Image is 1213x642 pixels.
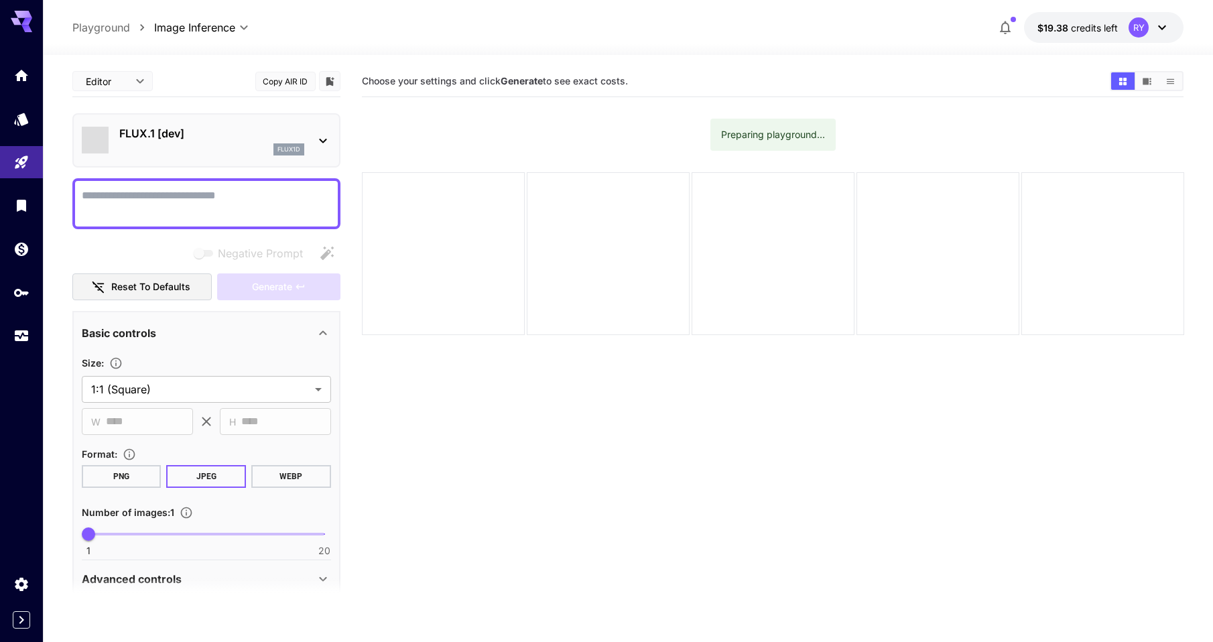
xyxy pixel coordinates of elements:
div: $19.3823 [1037,21,1118,35]
span: 20 [318,544,330,558]
button: Reset to defaults [72,273,212,301]
span: Image Inference [154,19,235,36]
div: Advanced controls [82,563,331,595]
span: $19.38 [1037,22,1071,34]
span: H [229,414,236,430]
div: Preparing playground... [721,123,825,147]
div: Show images in grid viewShow images in video viewShow images in list view [1110,71,1184,91]
p: flux1d [277,145,300,154]
span: 1:1 (Square) [91,381,310,397]
div: Playground [13,154,29,171]
button: Copy AIR ID [255,72,316,91]
span: Negative prompts are not compatible with the selected model. [191,245,314,261]
button: Add to library [324,73,336,89]
span: Choose your settings and click to see exact costs. [362,75,628,86]
span: Editor [86,74,127,88]
div: Home [13,67,29,84]
p: FLUX.1 [dev] [119,125,304,141]
nav: breadcrumb [72,19,154,36]
button: Show images in list view [1159,72,1182,90]
span: Size : [82,357,104,369]
p: Advanced controls [82,571,182,587]
div: Settings [13,576,29,592]
button: $19.3823RY [1024,12,1184,43]
div: Basic controls [82,317,331,349]
div: FLUX.1 [dev]flux1d [82,120,331,161]
button: Adjust the dimensions of the generated image by specifying its width and height in pixels, or sel... [104,357,128,370]
button: PNG [82,465,162,488]
span: Negative Prompt [218,245,303,261]
div: Models [13,111,29,127]
button: JPEG [166,465,246,488]
div: RY [1129,17,1149,38]
div: API Keys [13,284,29,301]
button: Expand sidebar [13,611,30,629]
p: Basic controls [82,325,156,341]
span: credits left [1071,22,1118,34]
a: Playground [72,19,130,36]
div: Wallet [13,241,29,257]
button: Show images in grid view [1111,72,1135,90]
span: 1 [86,544,90,558]
span: Number of images : 1 [82,507,174,518]
span: Format : [82,448,117,460]
button: WEBP [251,465,331,488]
b: Generate [501,75,543,86]
button: Specify how many images to generate in a single request. Each image generation will be charged se... [174,506,198,519]
div: Usage [13,328,29,344]
div: Library [13,197,29,214]
button: Show images in video view [1135,72,1159,90]
button: Choose the file format for the output image. [117,448,141,461]
span: W [91,414,101,430]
